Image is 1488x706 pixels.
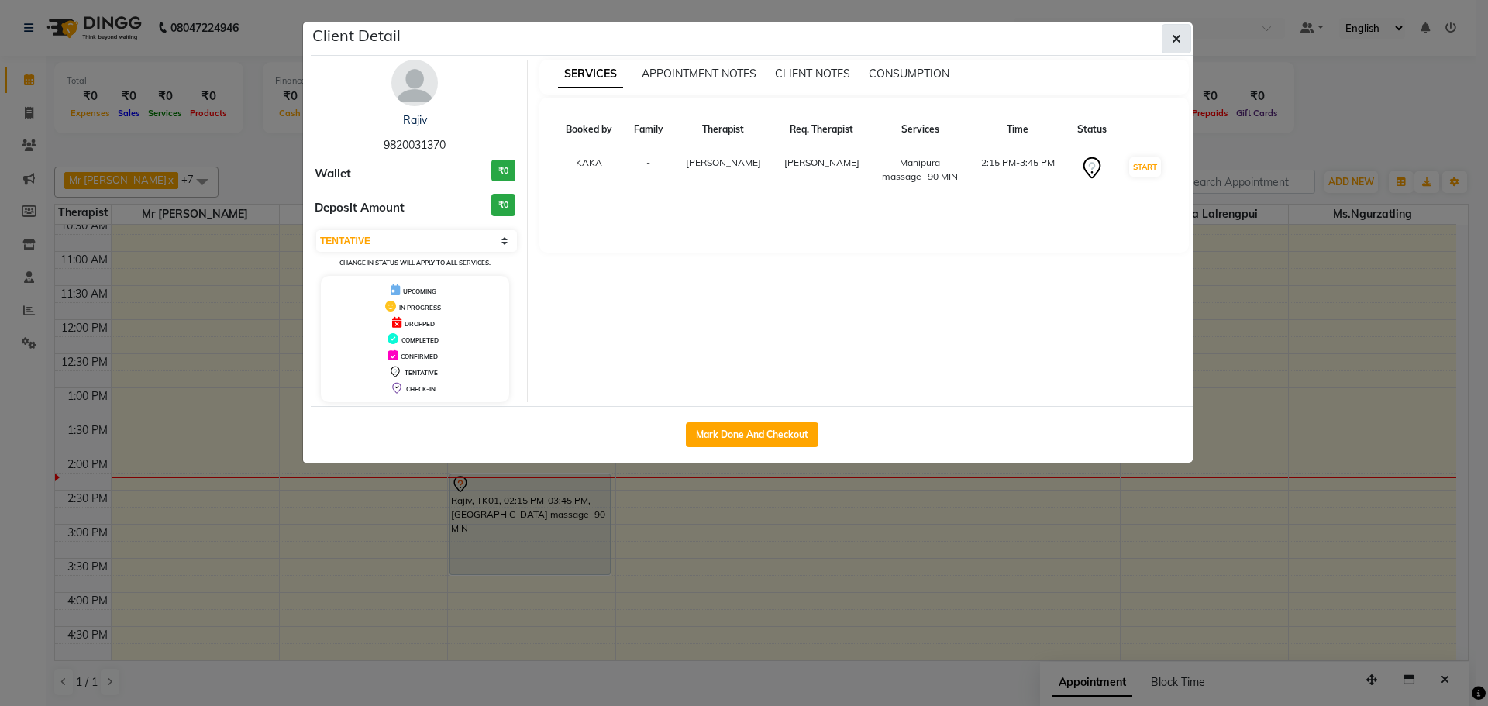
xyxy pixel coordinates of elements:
[401,353,438,360] span: CONFIRMED
[555,146,623,194] td: KAKA
[686,157,761,168] span: [PERSON_NAME]
[406,385,436,393] span: CHECK-IN
[315,199,405,217] span: Deposit Amount
[775,67,850,81] span: CLIENT NOTES
[623,113,673,146] th: Family
[315,165,351,183] span: Wallet
[339,259,491,267] small: Change in status will apply to all services.
[491,160,515,182] h3: ₹0
[773,113,871,146] th: Req. Therapist
[312,24,401,47] h5: Client Detail
[869,67,949,81] span: CONSUMPTION
[871,113,969,146] th: Services
[403,288,436,295] span: UPCOMING
[405,369,438,377] span: TENTATIVE
[686,422,818,447] button: Mark Done And Checkout
[403,113,427,127] a: Rajiv
[384,138,446,152] span: 9820031370
[642,67,756,81] span: APPOINTMENT NOTES
[880,156,959,184] div: Manipura massage -90 MIN
[405,320,435,328] span: DROPPED
[784,157,859,168] span: [PERSON_NAME]
[401,336,439,344] span: COMPLETED
[623,146,673,194] td: -
[673,113,772,146] th: Therapist
[970,113,1066,146] th: Time
[399,304,441,312] span: IN PROGRESS
[555,113,623,146] th: Booked by
[1129,157,1161,177] button: START
[1066,113,1117,146] th: Status
[491,194,515,216] h3: ₹0
[970,146,1066,194] td: 2:15 PM-3:45 PM
[558,60,623,88] span: SERVICES
[391,60,438,106] img: avatar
